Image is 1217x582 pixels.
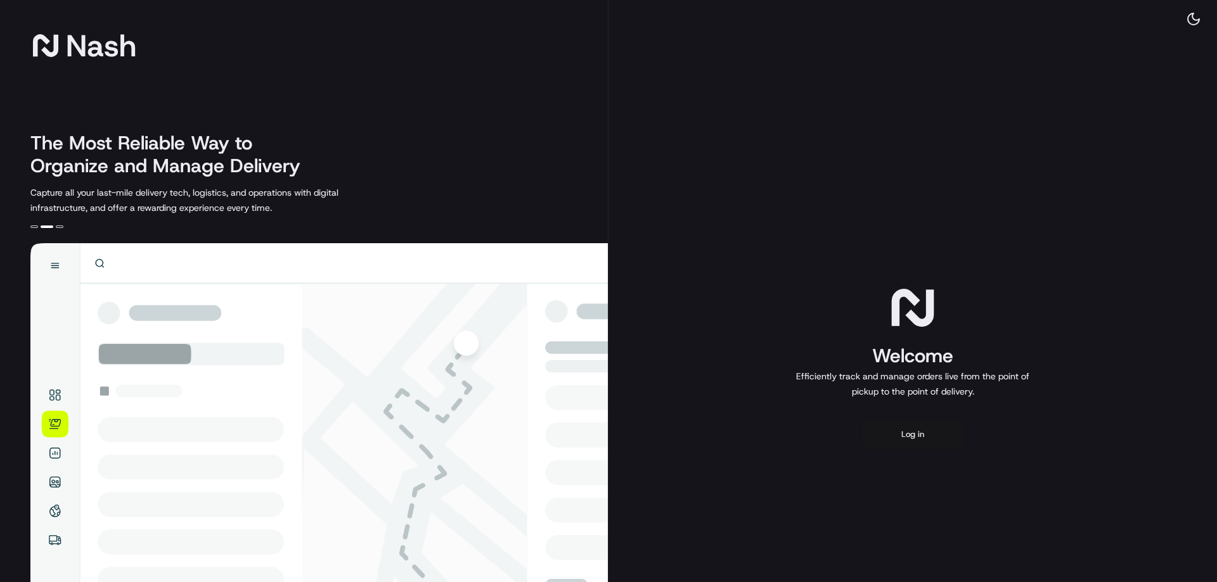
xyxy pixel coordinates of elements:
h1: Welcome [791,343,1034,369]
h2: The Most Reliable Way to Organize and Manage Delivery [30,132,314,177]
p: Efficiently track and manage orders live from the point of pickup to the point of delivery. [791,369,1034,399]
p: Capture all your last-mile delivery tech, logistics, and operations with digital infrastructure, ... [30,185,396,215]
span: Nash [66,33,136,58]
button: Log in [862,419,963,450]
